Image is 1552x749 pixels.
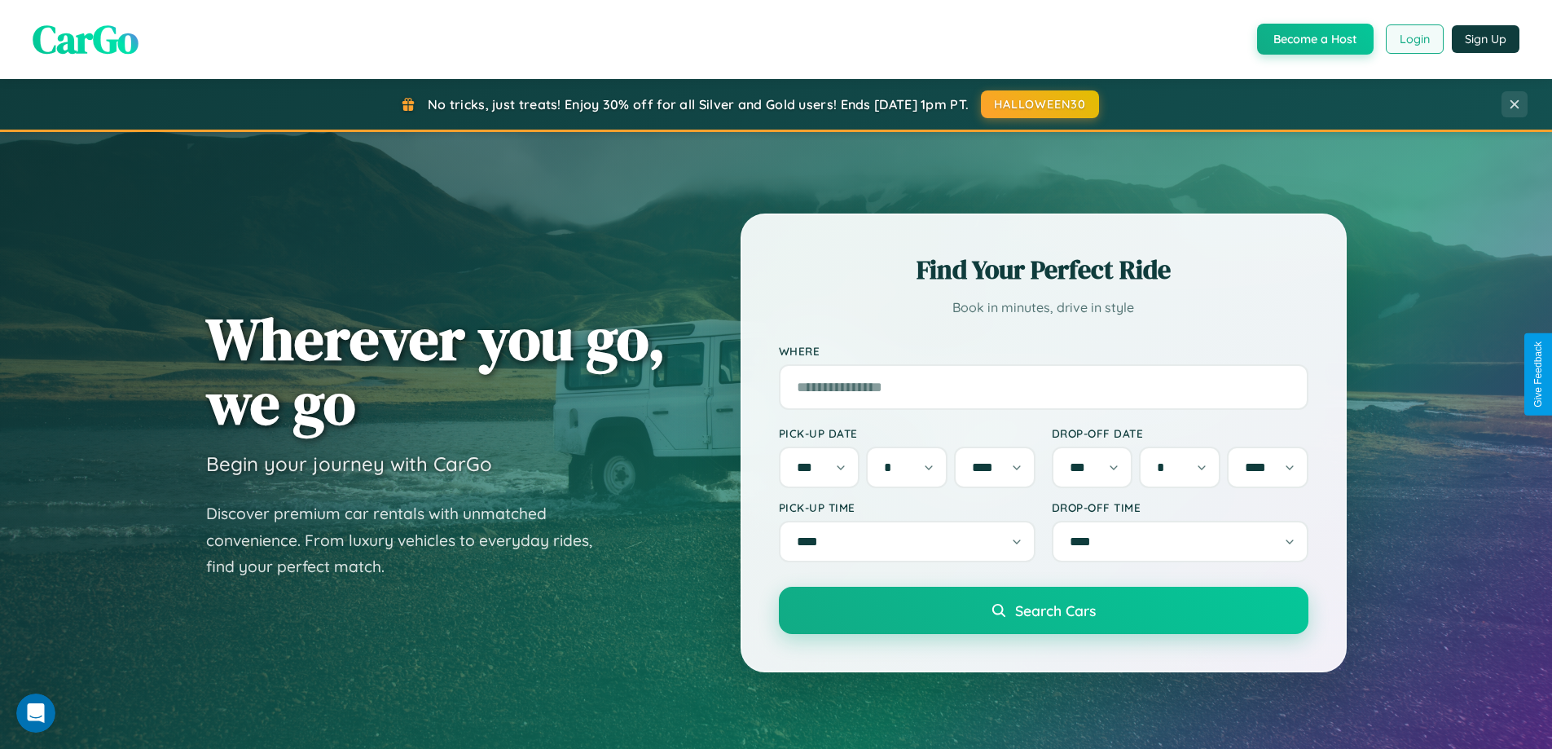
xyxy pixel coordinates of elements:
[779,587,1308,634] button: Search Cars
[1452,25,1519,53] button: Sign Up
[779,252,1308,288] h2: Find Your Perfect Ride
[206,452,492,476] h3: Begin your journey with CarGo
[981,90,1099,118] button: HALLOWEEN30
[779,344,1308,358] label: Where
[33,12,138,66] span: CarGo
[1532,341,1544,408] div: Give Feedback
[779,296,1308,319] p: Book in minutes, drive in style
[16,694,55,733] iframe: Intercom live chat
[1015,601,1096,619] span: Search Cars
[779,426,1035,440] label: Pick-up Date
[1386,24,1444,54] button: Login
[206,306,666,435] h1: Wherever you go, we go
[206,500,613,580] p: Discover premium car rentals with unmatched convenience. From luxury vehicles to everyday rides, ...
[428,96,969,112] span: No tricks, just treats! Enjoy 30% off for all Silver and Gold users! Ends [DATE] 1pm PT.
[779,500,1035,514] label: Pick-up Time
[1052,500,1308,514] label: Drop-off Time
[1052,426,1308,440] label: Drop-off Date
[1257,24,1374,55] button: Become a Host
